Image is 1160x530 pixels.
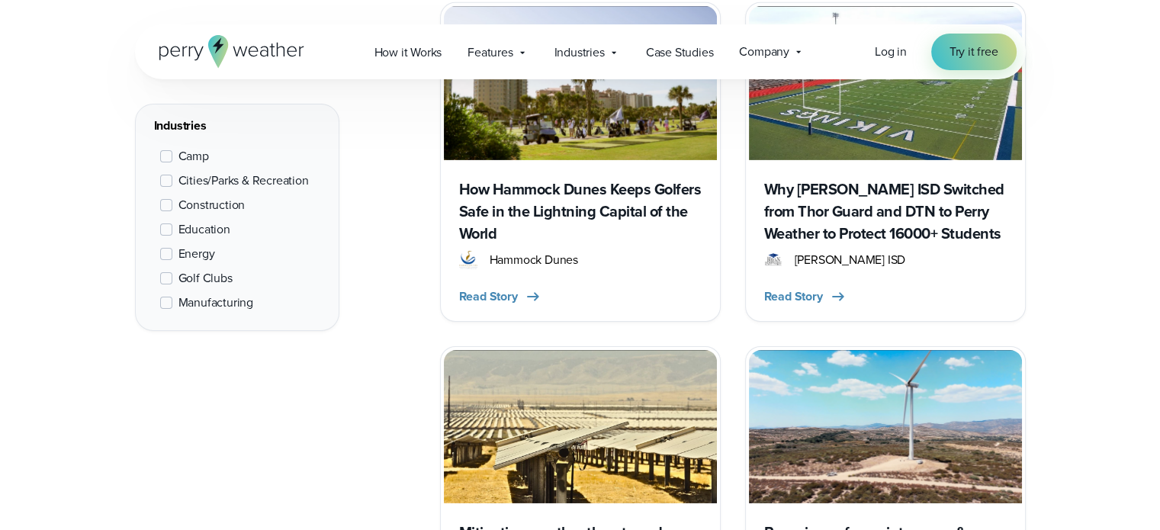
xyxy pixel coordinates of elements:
[468,43,513,62] span: Features
[178,294,253,312] span: Manufacturing
[931,34,1017,70] a: Try it free
[795,251,906,269] span: [PERSON_NAME] ISD
[764,178,1007,245] h3: Why [PERSON_NAME] ISD Switched from Thor Guard and DTN to Perry Weather to Protect 16000+ Students
[764,287,847,306] button: Read Story
[554,43,605,62] span: Industries
[745,2,1026,321] a: Bryan isd Why [PERSON_NAME] ISD Switched from Thor Guard and DTN to Perry Weather to Protect 1600...
[633,37,727,68] a: Case Studies
[459,287,518,306] span: Read Story
[749,6,1022,159] img: Bryan isd
[444,350,717,503] img: Leeward AVEP BESS
[178,196,246,214] span: Construction
[178,245,215,263] span: Energy
[950,43,998,61] span: Try it free
[490,251,578,269] span: Hammock Dunes
[749,350,1022,503] img: Kumeyaay Wind Farm maintenance
[646,43,714,62] span: Case Studies
[178,220,230,239] span: Education
[444,6,717,159] img: Hammock Dunes
[875,43,907,61] a: Log in
[875,43,907,60] span: Log in
[178,269,233,287] span: Golf Clubs
[154,117,320,135] div: Industries
[764,287,823,306] span: Read Story
[178,147,209,165] span: Camp
[459,287,542,306] button: Read Story
[440,2,721,321] a: Hammock Dunes How Hammock Dunes Keeps Golfers Safe in the Lightning Capital of the World Hammock ...
[178,172,309,190] span: Cities/Parks & Recreation
[739,43,789,61] span: Company
[361,37,455,68] a: How it Works
[459,178,702,245] h3: How Hammock Dunes Keeps Golfers Safe in the Lightning Capital of the World
[374,43,442,62] span: How it Works
[764,251,782,269] img: Bryan ISD Logo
